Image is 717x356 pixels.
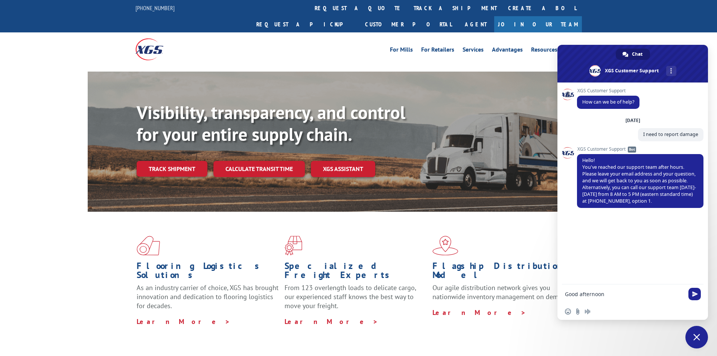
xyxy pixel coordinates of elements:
img: xgs-icon-flagship-distribution-model-red [432,236,458,255]
a: Learn More > [285,317,378,326]
a: Join Our Team [494,16,582,32]
span: How can we be of help? [582,99,634,105]
a: XGS ASSISTANT [311,161,375,177]
div: Close chat [685,326,708,348]
p: From 123 overlength loads to delicate cargo, our experienced staff knows the best way to move you... [285,283,427,317]
span: Bot [628,147,636,153]
a: Request a pickup [251,16,359,32]
a: Learn More > [432,308,526,317]
span: I need to report damage [643,131,698,138]
a: For Retailers [421,47,454,55]
div: [DATE] [626,118,640,123]
span: Chat [632,49,642,60]
span: XGS Customer Support [577,147,703,152]
a: Services [463,47,484,55]
a: Track shipment [137,161,207,177]
span: Send a file [575,309,581,315]
div: More channels [666,66,676,76]
b: Visibility, transparency, and control for your entire supply chain. [137,101,405,146]
span: Audio message [585,309,591,315]
a: Advantages [492,47,523,55]
a: Resources [531,47,557,55]
h1: Flagship Distribution Model [432,261,575,283]
a: Calculate transit time [213,161,305,177]
a: [PHONE_NUMBER] [135,4,175,12]
img: xgs-icon-focused-on-flooring-red [285,236,302,255]
span: As an industry carrier of choice, XGS has brought innovation and dedication to flooring logistics... [137,283,279,310]
h1: Flooring Logistics Solutions [137,261,279,283]
span: XGS Customer Support [577,88,639,93]
span: Send [688,288,701,300]
span: Our agile distribution network gives you nationwide inventory management on demand. [432,283,571,301]
div: Chat [616,49,650,60]
h1: Specialized Freight Experts [285,261,427,283]
textarea: Compose your message... [565,291,684,298]
span: Insert an emoji [565,309,571,315]
a: For Mills [390,47,413,55]
a: Learn More > [137,317,230,326]
a: Customer Portal [359,16,457,32]
a: Agent [457,16,494,32]
img: xgs-icon-total-supply-chain-intelligence-red [137,236,160,255]
span: Hello! You've reached our support team after hours. Please leave your email address and your ques... [582,157,696,204]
